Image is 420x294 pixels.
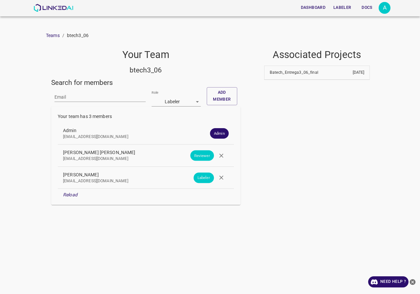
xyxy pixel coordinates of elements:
p: [DATE] [317,70,364,76]
span: Reviewer [190,153,214,158]
nav: breadcrumb [46,32,374,39]
em: Reload [63,192,77,197]
button: Add member [207,87,237,105]
p: [EMAIL_ADDRESS][DOMAIN_NAME] [63,178,218,184]
button: Labeler [331,2,354,13]
img: LinkedAI [33,4,73,12]
div: A [379,2,390,14]
li: / [62,32,64,39]
a: Docs [355,1,379,14]
a: Labeler [329,1,355,14]
span: [PERSON_NAME] [PERSON_NAME] [63,149,218,156]
span: Admin [210,131,229,136]
button: Open settings [379,2,390,14]
span: Admin [63,127,218,134]
p: Batech_Entrega3_06_final [270,70,317,76]
p: btech3_06 [67,32,89,39]
span: Labeler [194,175,214,181]
h5: btech3_06 [51,66,241,75]
div: Batech_Entrega3_06_final[DATE] [264,66,370,80]
a: Need Help ? [368,276,409,287]
h4: Associated Projects [264,49,370,61]
button: Docs [356,2,377,13]
p: [EMAIL_ADDRESS][DOMAIN_NAME] [63,134,218,140]
h5: Search for members [51,78,241,87]
div: Reload [58,189,234,201]
button: Dashboard [298,2,328,13]
div: Labeler [152,97,201,107]
a: Teams [46,33,60,38]
button: close-help [409,276,417,287]
p: Your team has 3 members [58,113,234,120]
p: [EMAIL_ADDRESS][DOMAIN_NAME] [63,156,218,162]
a: Dashboard [297,1,329,14]
span: [PERSON_NAME] [63,171,218,178]
label: Role [152,90,158,95]
h4: Your Team [51,49,241,61]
